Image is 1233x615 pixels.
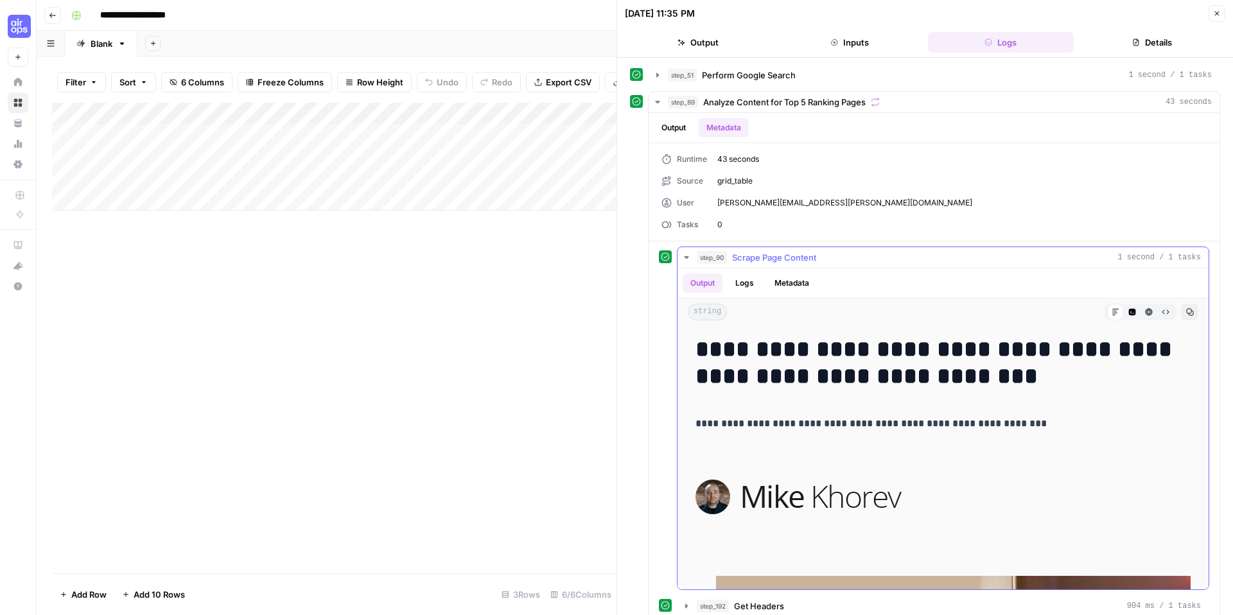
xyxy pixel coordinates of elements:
span: Redo [492,76,512,89]
button: Add 10 Rows [114,584,193,605]
a: Your Data [8,113,28,134]
span: [PERSON_NAME][EMAIL_ADDRESS][PERSON_NAME][DOMAIN_NAME] [717,197,1207,209]
a: AirOps Academy [8,235,28,256]
span: Perform Google Search [702,69,796,82]
a: Browse [8,92,28,113]
img: Cohort 5 Logo [8,15,31,38]
button: Output [683,273,722,293]
a: Settings [8,154,28,175]
button: Inputs [776,32,923,53]
span: Filter [66,76,86,89]
div: 3 Rows [496,584,545,605]
span: 1 second / 1 tasks [1128,69,1212,81]
span: Row Height [357,76,403,89]
span: 43 seconds [1166,96,1212,108]
span: 904 ms / 1 tasks [1127,600,1201,612]
button: Metadata [767,273,817,293]
div: Tasks [661,219,707,230]
button: Export CSV [526,72,600,92]
button: Output [625,32,771,53]
span: step_90 [697,251,727,264]
button: Row Height [337,72,412,92]
a: Blank [66,31,137,56]
div: 1 second / 1 tasks [678,268,1209,589]
a: Usage [8,134,28,154]
span: Add Row [71,588,107,601]
button: Logs [728,273,762,293]
span: Freeze Columns [258,76,324,89]
span: Scrape Page Content [732,251,816,264]
div: Blank [91,37,112,50]
button: Workspace: Cohort 5 [8,10,28,42]
button: Redo [472,72,521,92]
span: Analyze Content for Top 5 Ranking Pages [703,96,866,108]
span: 1 second / 1 tasks [1117,252,1201,263]
button: Add Row [52,584,114,605]
button: Sort [111,72,156,92]
span: Add 10 Rows [134,588,185,601]
span: Undo [437,76,459,89]
button: 1 second / 1 tasks [649,65,1220,85]
span: Sort [119,76,136,89]
button: Metadata [699,118,749,137]
span: 43 seconds [717,153,1207,165]
a: Home [8,72,28,92]
button: Freeze Columns [238,72,332,92]
button: Output [654,118,694,137]
div: [DATE] 11:35 PM [625,7,695,20]
button: 43 seconds [649,92,1220,112]
button: Logs [928,32,1074,53]
button: 1 second / 1 tasks [678,247,1209,268]
button: 6 Columns [161,72,232,92]
button: Undo [417,72,467,92]
div: Source [661,175,707,187]
button: Filter [57,72,106,92]
span: Export CSV [546,76,591,89]
span: step_89 [668,96,698,108]
span: grid_table [717,175,1207,187]
span: step_192 [697,600,729,612]
span: step_51 [668,69,697,82]
span: 6 Columns [181,76,224,89]
button: Details [1079,32,1225,53]
div: 6/6 Columns [545,584,616,605]
span: string [688,304,727,320]
div: What's new? [8,256,28,275]
button: Help + Support [8,276,28,297]
button: What's new? [8,256,28,276]
span: 0 [717,219,1207,230]
div: User [661,197,707,209]
span: Get Headers [734,600,784,612]
div: Runtime [661,153,707,165]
